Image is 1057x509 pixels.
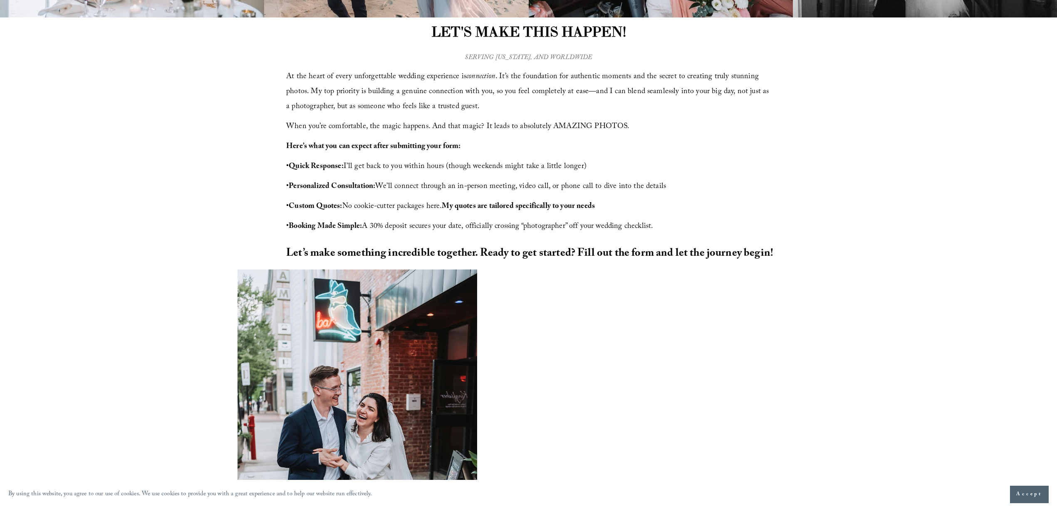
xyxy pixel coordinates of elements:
strong: LET'S MAKE THIS HAPPEN! [431,23,626,40]
em: connection [466,71,495,84]
strong: Booking Made Simple: [289,220,362,233]
em: SERVING [US_STATE], AND WORLDWIDE [465,52,592,64]
strong: Personalized Consultation: [289,180,375,193]
p: By using this website, you agree to our use of cookies. We use cookies to provide you with a grea... [8,489,372,501]
strong: Let’s make something incredible together. Ready to get started? Fill out the form and let the jou... [286,245,773,263]
button: Accept [1010,486,1049,503]
strong: Custom Quotes: [289,200,342,213]
strong: Quick Response: [289,161,343,173]
span: At the heart of every unforgettable wedding experience is . It’s the foundation for authentic mom... [286,71,771,114]
span: • No cookie-cutter packages here. [286,200,595,213]
span: • I’ll get back to you within hours (though weekends might take a little longer) [286,161,587,173]
span: Accept [1016,490,1042,499]
strong: Here’s what you can expect after submitting your form: [286,141,460,153]
span: When you’re comfortable, the magic happens. And that magic? It leads to absolutely AMAZING PHOTOS. [286,121,629,133]
strong: My quotes are tailored specifically to your needs [442,200,595,213]
span: • We’ll connect through an in-person meeting, video call, or phone call to dive into the details [286,180,666,193]
span: • A 30% deposit secures your date, officially crossing “photographer” off your wedding checklist. [286,220,653,233]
